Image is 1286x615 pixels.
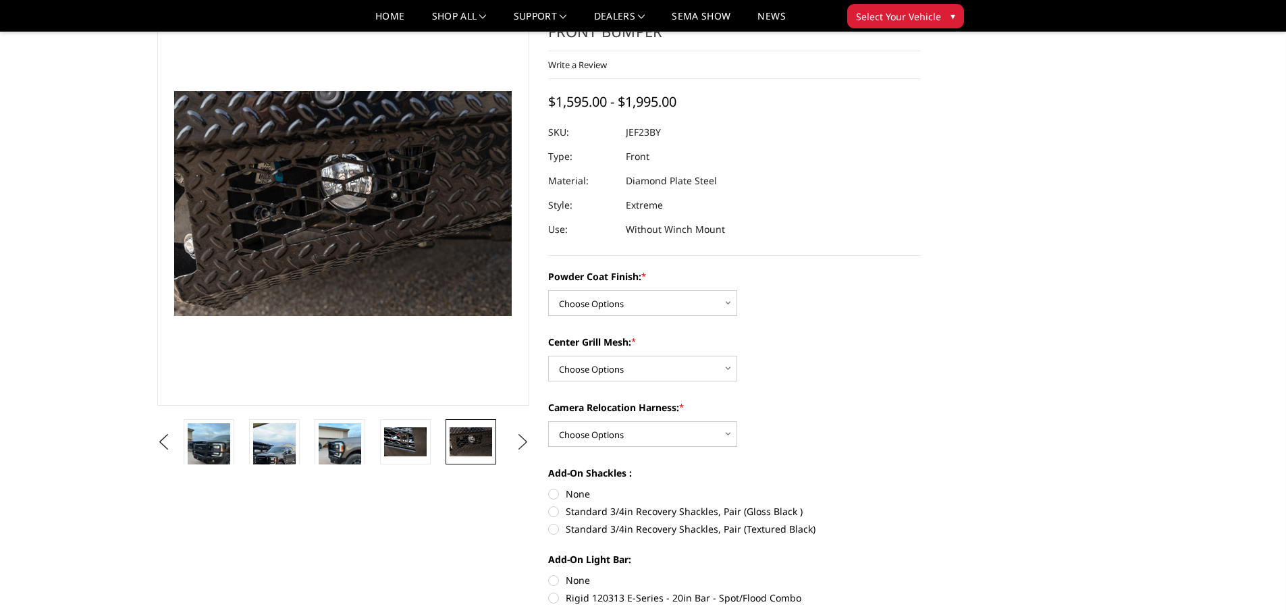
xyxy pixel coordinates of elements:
label: Standard 3/4in Recovery Shackles, Pair (Gloss Black ) [548,504,921,518]
dt: SKU: [548,120,616,144]
span: Select Your Vehicle [856,9,941,24]
a: shop all [432,11,487,31]
dd: Diamond Plate Steel [626,169,717,193]
dt: Use: [548,217,616,242]
a: 2023-2025 Ford F250-350 - FT Series - Extreme Front Bumper [157,1,530,406]
label: Add-On Light Bar: [548,552,921,566]
label: Add-On Shackles : [548,466,921,480]
a: News [757,11,785,31]
dd: Extreme [626,193,663,217]
label: None [548,487,921,501]
dd: JEF23BY [626,120,661,144]
iframe: Chat Widget [1218,550,1286,615]
label: None [548,573,921,587]
label: Standard 3/4in Recovery Shackles, Pair (Textured Black) [548,522,921,536]
label: Powder Coat Finish: [548,269,921,284]
dt: Type: [548,144,616,169]
span: $1,595.00 - $1,995.00 [548,92,676,111]
span: ▾ [950,9,955,23]
img: 2023-2025 Ford F250-350 - FT Series - Extreme Front Bumper [319,423,361,480]
dd: Front [626,144,649,169]
a: Support [514,11,567,31]
dt: Style: [548,193,616,217]
a: Home [375,11,404,31]
a: Dealers [594,11,645,31]
dt: Material: [548,169,616,193]
label: Camera Relocation Harness: [548,400,921,415]
button: Previous [154,432,174,452]
a: SEMA Show [672,11,730,31]
label: Rigid 120313 E-Series - 20in Bar - Spot/Flood Combo [548,591,921,605]
button: Select Your Vehicle [847,4,964,28]
a: Write a Review [548,59,607,71]
img: 2023-2025 Ford F250-350 - FT Series - Extreme Front Bumper [450,427,492,456]
img: 2023-2025 Ford F250-350 - FT Series - Extreme Front Bumper [253,423,296,499]
dd: Without Winch Mount [626,217,725,242]
img: 2023-2025 Ford F250-350 - FT Series - Extreme Front Bumper [188,423,230,480]
img: 2023-2025 Ford F250-350 - FT Series - Extreme Front Bumper [384,427,427,456]
button: Next [512,432,533,452]
label: Center Grill Mesh: [548,335,921,349]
